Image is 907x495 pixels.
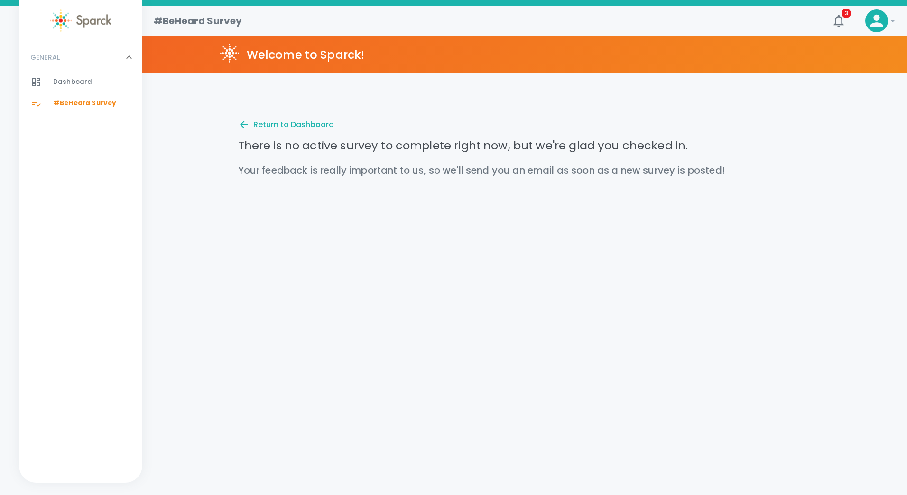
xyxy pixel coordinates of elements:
[19,9,142,32] a: Sparck logo
[238,161,812,180] p: Your feedback is really important to us, so we'll send you an email as soon as a new survey is po...
[154,13,242,28] h1: #BeHeard Survey
[19,43,142,72] div: GENERAL
[827,9,850,32] button: 3
[19,72,142,92] a: Dashboard
[30,53,60,62] p: GENERAL
[238,138,812,153] p: There is no active survey to complete right now, but we're glad you checked in.
[50,9,111,32] img: Sparck logo
[19,72,142,118] div: GENERAL
[53,99,116,108] span: #BeHeard Survey
[238,119,334,130] button: Return to Dashboard
[53,77,92,87] span: Dashboard
[19,93,142,114] a: #BeHeard Survey
[842,9,851,18] span: 3
[247,47,365,63] h5: Welcome to Sparck!
[220,44,239,63] img: Sparck logo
